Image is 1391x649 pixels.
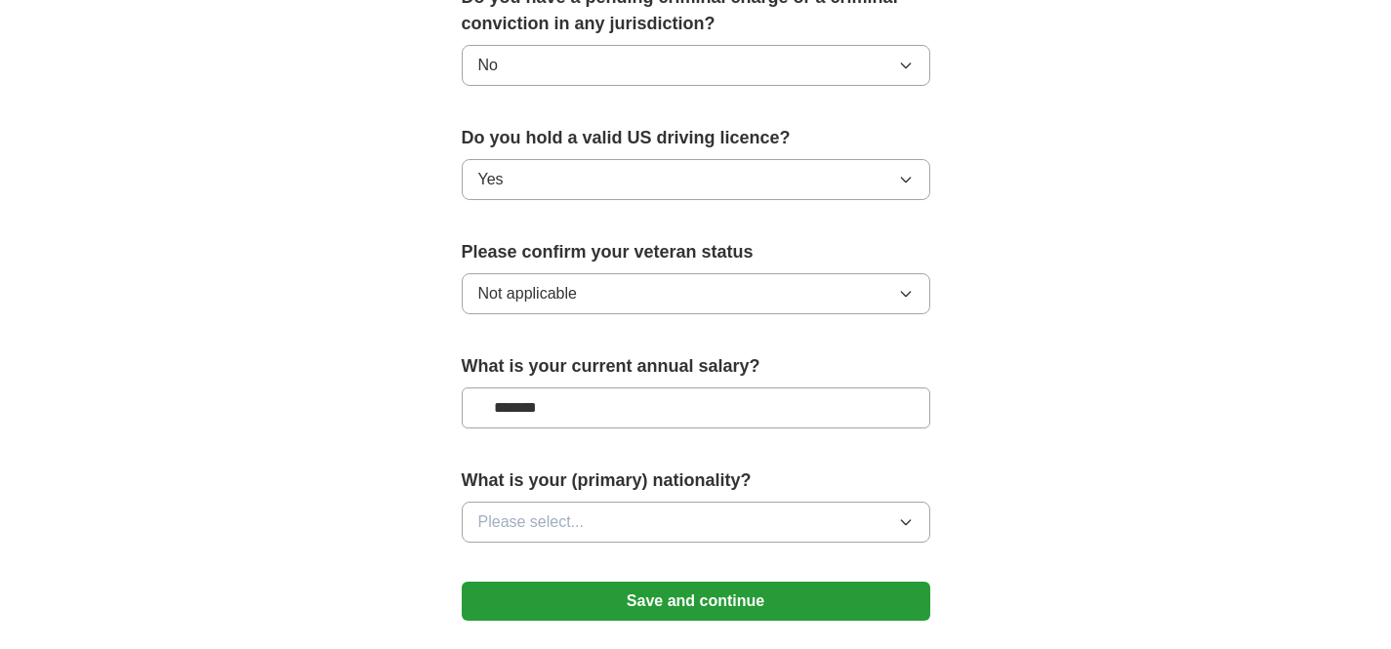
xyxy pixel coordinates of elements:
button: No [462,45,930,86]
span: No [478,54,498,77]
span: Please select... [478,510,585,534]
span: Yes [478,168,504,191]
label: What is your (primary) nationality? [462,467,930,494]
button: Please select... [462,502,930,543]
button: Save and continue [462,582,930,621]
label: Do you hold a valid US driving licence? [462,125,930,151]
button: Not applicable [462,273,930,314]
label: Please confirm your veteran status [462,239,930,265]
span: Not applicable [478,282,577,305]
label: What is your current annual salary? [462,353,930,380]
button: Yes [462,159,930,200]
